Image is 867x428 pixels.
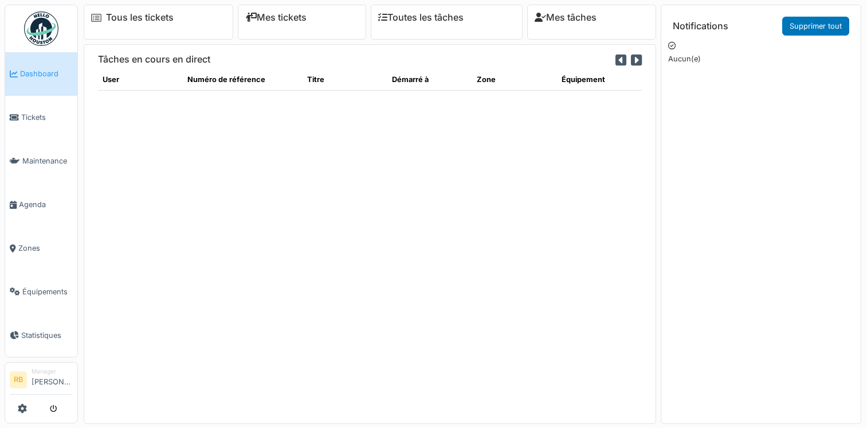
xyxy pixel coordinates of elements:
a: Mes tickets [245,12,307,23]
li: RB [10,371,27,388]
a: Supprimer tout [782,17,849,36]
a: Statistiques [5,313,77,357]
th: Équipement [557,69,642,90]
span: Agenda [19,199,73,210]
li: [PERSON_NAME] [32,367,73,392]
span: Statistiques [21,330,73,341]
a: Tous les tickets [106,12,174,23]
span: Maintenance [22,155,73,166]
th: Numéro de référence [183,69,302,90]
span: Tickets [21,112,73,123]
th: Zone [472,69,557,90]
p: Aucun(e) [668,53,854,64]
span: Zones [18,243,73,254]
span: Équipements [22,286,73,297]
a: Agenda [5,183,77,227]
a: RB Manager[PERSON_NAME] [10,367,73,395]
span: Dashboard [20,68,73,79]
a: Tickets [5,96,77,139]
a: Dashboard [5,52,77,96]
a: Toutes les tâches [378,12,464,23]
div: Manager [32,367,73,376]
th: Démarré à [387,69,472,90]
a: Zones [5,227,77,270]
h6: Tâches en cours en direct [98,54,210,65]
a: Équipements [5,270,77,313]
a: Maintenance [5,139,77,183]
h6: Notifications [673,21,728,32]
a: Mes tâches [535,12,597,23]
span: translation missing: fr.shared.user [103,75,119,84]
th: Titre [303,69,387,90]
img: Badge_color-CXgf-gQk.svg [24,11,58,46]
